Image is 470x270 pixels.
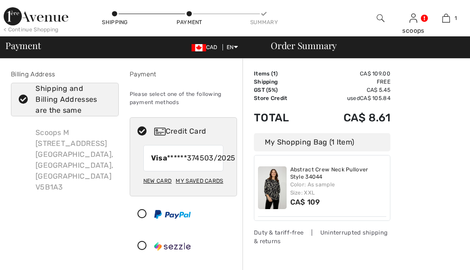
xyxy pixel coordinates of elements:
[290,166,387,180] a: Abstract Crew Neck Pullover Style 34044
[290,180,387,197] div: Color: As sample Size: XXL
[313,70,390,78] td: CA$ 109.00
[154,242,191,251] img: Sezzle
[154,210,191,219] img: PayPal
[397,26,429,35] div: scoops
[273,70,276,77] span: 1
[313,102,390,133] td: CA$ 8.61
[192,44,206,51] img: Canadian Dollar
[442,13,450,24] img: My Bag
[409,13,417,24] img: My Info
[258,166,287,209] img: Abstract Crew Neck Pullover Style 34044
[455,14,457,22] span: 1
[254,86,313,94] td: GST (5%)
[260,41,465,50] div: Order Summary
[4,25,59,34] div: < Continue Shopping
[154,128,166,135] img: Credit Card
[11,70,119,79] div: Billing Address
[192,44,221,50] span: CAD
[250,18,278,26] div: Summary
[254,228,390,245] div: Duty & tariff-free | Uninterrupted shipping & returns
[130,83,238,114] div: Please select one of the following payment methods
[204,153,235,164] span: 03/2025
[290,198,320,206] span: CA$ 109
[254,94,313,102] td: Store Credit
[313,78,390,86] td: Free
[254,70,313,78] td: Items ( )
[35,83,105,116] div: Shipping and Billing Addresses are the same
[409,14,417,22] a: Sign In
[254,78,313,86] td: Shipping
[28,120,121,200] div: Scoops M [STREET_ADDRESS] [GEOGRAPHIC_DATA], [GEOGRAPHIC_DATA], [GEOGRAPHIC_DATA] V5B1A3
[154,126,231,137] div: Credit Card
[254,133,390,151] div: My Shopping Bag (1 Item)
[377,13,384,24] img: search the website
[4,7,68,25] img: 1ère Avenue
[101,18,129,26] div: Shipping
[313,94,390,102] td: used
[5,41,40,50] span: Payment
[360,95,390,101] span: CA$ 105.84
[254,102,313,133] td: Total
[176,18,203,26] div: Payment
[430,13,462,24] a: 1
[130,70,238,79] div: Payment
[227,44,238,50] span: EN
[313,86,390,94] td: CA$ 5.45
[176,173,223,189] div: My Saved Cards
[143,173,172,189] div: New Card
[151,154,167,162] strong: Visa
